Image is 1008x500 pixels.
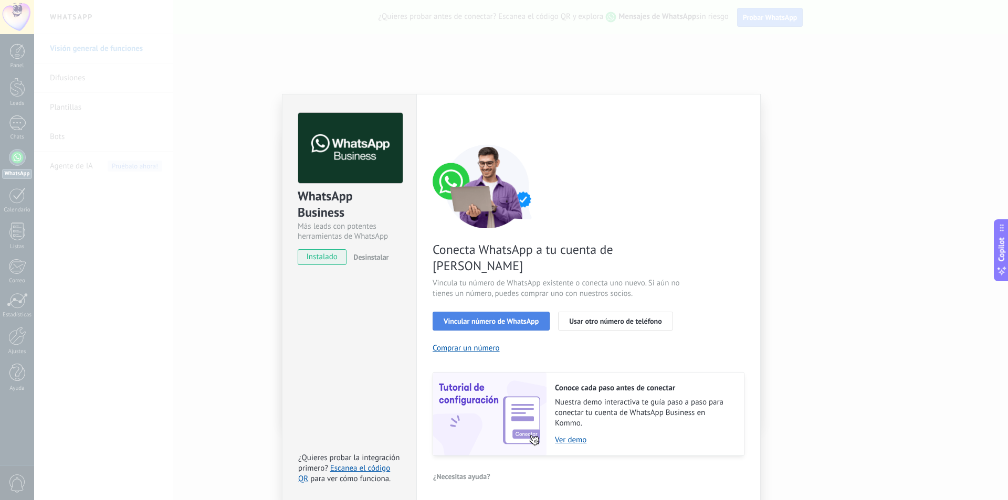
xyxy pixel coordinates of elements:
span: para ver cómo funciona. [310,474,391,484]
div: WhatsApp Business [298,188,401,221]
span: instalado [298,249,346,265]
span: ¿Necesitas ayuda? [433,473,490,480]
span: Copilot [996,237,1007,261]
span: ¿Quieres probar la integración primero? [298,453,400,473]
button: Desinstalar [349,249,388,265]
span: Vincula tu número de WhatsApp existente o conecta uno nuevo. Si aún no tienes un número, puedes c... [433,278,682,299]
button: Vincular número de WhatsApp [433,312,550,331]
button: Usar otro número de teléfono [558,312,673,331]
img: logo_main.png [298,113,403,184]
span: Nuestra demo interactiva te guía paso a paso para conectar tu cuenta de WhatsApp Business en Kommo. [555,397,733,429]
span: Desinstalar [353,252,388,262]
button: ¿Necesitas ayuda? [433,469,491,484]
button: Comprar un número [433,343,500,353]
div: Más leads con potentes herramientas de WhatsApp [298,221,401,241]
span: Usar otro número de teléfono [569,317,661,325]
a: Ver demo [555,435,733,445]
h2: Conoce cada paso antes de conectar [555,383,733,393]
span: Vincular número de WhatsApp [444,317,539,325]
a: Escanea el código QR [298,463,390,484]
span: Conecta WhatsApp a tu cuenta de [PERSON_NAME] [433,241,682,274]
img: connect number [433,144,543,228]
